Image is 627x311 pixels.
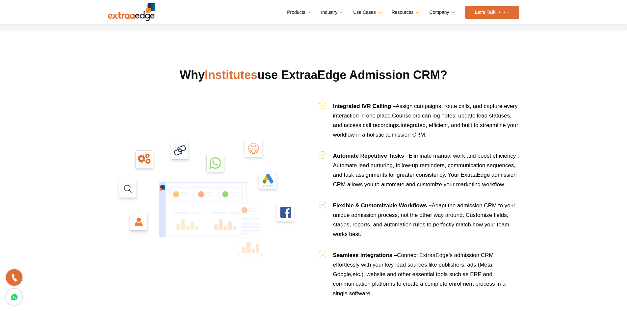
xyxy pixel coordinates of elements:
[333,153,519,188] span: Eliminate manual work and boost efficiency . Automate lead nurturing, follow-up reminders, commun...
[333,103,396,109] b: Integrated IVR Calling –
[205,68,257,82] span: Institutes
[333,252,506,297] span: Connect ExtraaEdge’s admission CRM effortlessly with your key lead sources like publishers, ads (...
[321,8,342,17] a: Industry
[333,103,518,119] span: Assign campaigns, route calls, and capture every interaction in one place.
[333,202,432,209] b: Flexible & Customizable Workflows –
[392,8,418,17] a: Resources
[333,113,511,128] span: Counselors can log notes, update lead statuses, and access call recordings.
[430,8,454,17] a: Company
[333,122,518,138] span: Integrated, efficient, and built to streamline your workflow in a holistic admission CRM.
[108,67,519,99] h2: Why use ExtraaEdge Admission CRM?
[287,8,309,17] a: Products
[465,6,519,19] a: Let’s Talk
[333,252,397,258] b: Seamless Integrations –
[333,153,409,159] b: Automate Repetitive Tasks –
[353,8,380,17] a: Use Cases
